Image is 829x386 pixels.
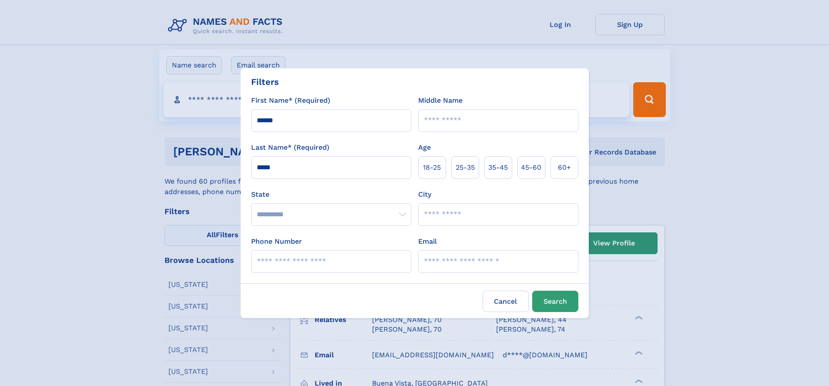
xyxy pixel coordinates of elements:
label: Last Name* (Required) [251,142,329,153]
span: 60+ [558,162,571,173]
label: Age [418,142,431,153]
label: First Name* (Required) [251,95,330,106]
span: 45‑60 [521,162,541,173]
label: Phone Number [251,236,302,247]
label: Cancel [483,291,529,312]
span: 25‑35 [456,162,475,173]
label: Middle Name [418,95,463,106]
span: 18‑25 [423,162,441,173]
label: Email [418,236,437,247]
span: 35‑45 [488,162,508,173]
div: Filters [251,75,279,88]
label: City [418,189,431,200]
button: Search [532,291,578,312]
label: State [251,189,411,200]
